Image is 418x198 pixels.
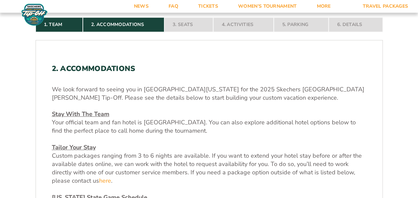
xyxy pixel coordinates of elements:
a: 1. Team [36,17,83,32]
u: Stay With The Team [52,110,109,118]
p: We look forward to seeing you in [GEOGRAPHIC_DATA][US_STATE] for the 2025 Skechers [GEOGRAPHIC_DA... [52,85,366,102]
span: . [111,177,112,185]
span: Custom packages ranging from 3 to 6 nights are available. If you want to extend your hotel stay b... [52,152,362,185]
h2: 2. Accommodations [52,64,366,73]
span: Your official team and fan hotel is [GEOGRAPHIC_DATA]. You can also explore additional hotel opti... [52,118,356,135]
img: Fort Myers Tip-Off [20,3,49,26]
u: Tailor Your Stay [52,143,96,151]
a: here [99,177,111,185]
